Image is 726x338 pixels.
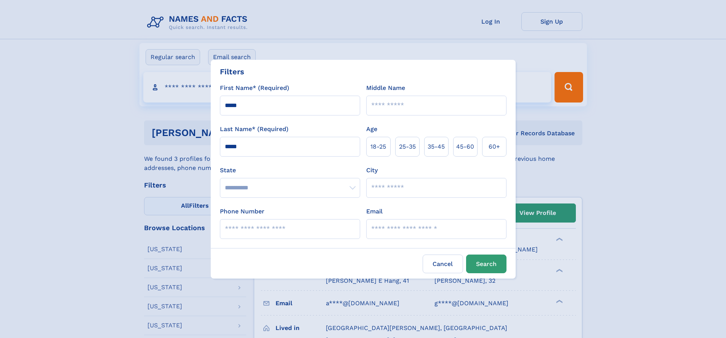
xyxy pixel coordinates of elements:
[366,125,377,134] label: Age
[466,255,506,273] button: Search
[366,166,378,175] label: City
[366,83,405,93] label: Middle Name
[220,207,264,216] label: Phone Number
[399,142,416,151] span: 25‑35
[370,142,386,151] span: 18‑25
[220,125,288,134] label: Last Name* (Required)
[366,207,383,216] label: Email
[423,255,463,273] label: Cancel
[428,142,445,151] span: 35‑45
[220,83,289,93] label: First Name* (Required)
[220,166,360,175] label: State
[489,142,500,151] span: 60+
[220,66,244,77] div: Filters
[456,142,474,151] span: 45‑60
